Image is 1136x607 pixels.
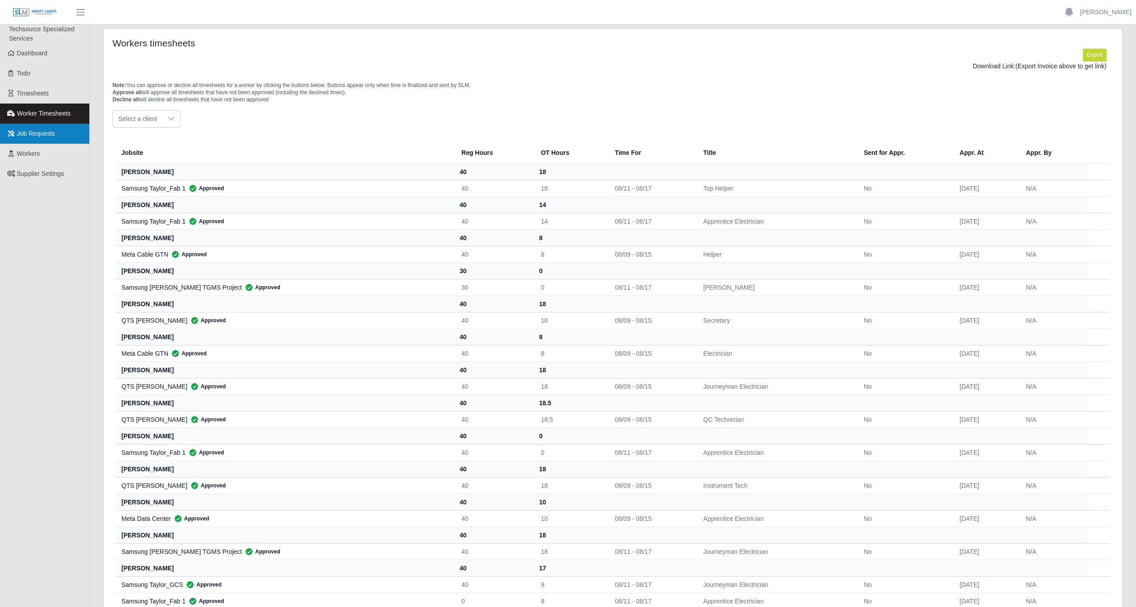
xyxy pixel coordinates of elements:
td: Apprentice Electrician [696,510,857,527]
th: [PERSON_NAME] [116,395,454,411]
td: No [857,510,953,527]
td: 08/09 - 08/15 [608,246,696,262]
th: 18 [534,461,608,477]
th: 17 [534,560,608,576]
td: 18 [534,543,608,560]
h4: Workers timesheets [112,37,522,49]
td: [DATE] [953,411,1019,428]
td: [PERSON_NAME] [696,279,857,295]
p: You can approve or decline all timesheets for a worker by clicking the buttons below. Buttons app... [112,82,1113,103]
td: 40 [454,477,534,494]
span: Approve all [112,89,141,96]
div: Meta Cable GTN [121,349,447,358]
td: No [857,279,953,295]
div: QTS [PERSON_NAME] [121,481,447,490]
th: [PERSON_NAME] [116,229,454,246]
div: Samsung Taylor_Fab 1 [121,184,447,193]
th: [PERSON_NAME] [116,328,454,345]
th: 40 [454,328,534,345]
span: Job Requests [17,130,55,137]
th: 8 [534,328,608,345]
td: 40 [454,576,534,593]
th: 18.5 [534,395,608,411]
td: 08/09 - 08/15 [608,312,696,328]
td: Top Helper [696,180,857,196]
th: 0 [534,428,608,444]
td: 08/11 - 08/17 [608,543,696,560]
td: 18 [534,477,608,494]
th: 40 [454,527,534,543]
td: 08/09 - 08/15 [608,477,696,494]
span: Approved [183,580,221,589]
td: No [857,213,953,229]
td: No [857,378,953,395]
td: 30 [454,279,534,295]
td: [DATE] [953,378,1019,395]
td: 0 [534,444,608,461]
th: Appr. By [1019,142,1088,164]
td: N/A [1019,180,1088,196]
th: Sent for Appr. [857,142,953,164]
td: 08/11 - 08/17 [608,180,696,196]
span: Workers [17,150,40,157]
span: Approved [168,349,207,358]
td: 8 [534,246,608,262]
th: Time For [608,142,696,164]
td: [DATE] [953,477,1019,494]
td: N/A [1019,543,1088,560]
td: [DATE] [953,246,1019,262]
th: 0 [534,262,608,279]
td: 08/09 - 08/15 [608,411,696,428]
span: Approved [187,316,226,325]
span: (Export Invoice above to get link) [1015,62,1107,70]
td: No [857,477,953,494]
td: Apprentice Electrician [696,213,857,229]
td: N/A [1019,345,1088,362]
th: [PERSON_NAME] [116,196,454,213]
td: No [857,312,953,328]
button: Export [1083,49,1107,61]
td: 18 [534,378,608,395]
th: Reg Hours [454,142,534,164]
span: Note: [112,82,126,88]
td: [DATE] [953,279,1019,295]
td: 08/09 - 08/15 [608,510,696,527]
th: 40 [454,428,534,444]
span: Approved [186,217,224,226]
th: 18 [534,163,608,180]
td: [DATE] [953,345,1019,362]
td: N/A [1019,411,1088,428]
td: No [857,444,953,461]
td: Journeyman Electrician [696,543,857,560]
td: 40 [454,312,534,328]
span: Dashboard [17,50,48,57]
td: N/A [1019,279,1088,295]
td: 40 [454,345,534,362]
th: [PERSON_NAME] [116,494,454,510]
span: Approved [187,481,226,490]
td: 40 [454,543,534,560]
td: N/A [1019,576,1088,593]
td: N/A [1019,444,1088,461]
span: Approved [186,448,224,457]
img: SLM Logo [12,8,57,17]
td: 40 [454,246,534,262]
td: N/A [1019,246,1088,262]
div: Meta Cable GTN [121,250,447,259]
span: Supplier Settings [17,170,64,177]
div: Samsung Taylor_Fab 1 [121,597,447,606]
td: [DATE] [953,444,1019,461]
td: N/A [1019,378,1088,395]
span: Techsource Specialized Services [9,25,75,42]
div: Meta Data Center [121,514,447,523]
span: Approved [187,415,226,424]
span: Approved [171,514,209,523]
th: [PERSON_NAME] [116,428,454,444]
span: Approved [186,184,224,193]
td: Apprentice Electrician [696,444,857,461]
span: Approved [186,597,224,606]
th: Title [696,142,857,164]
td: Instrument Tech [696,477,857,494]
td: 40 [454,510,534,527]
div: Samsung Taylor_GCS [121,580,447,589]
